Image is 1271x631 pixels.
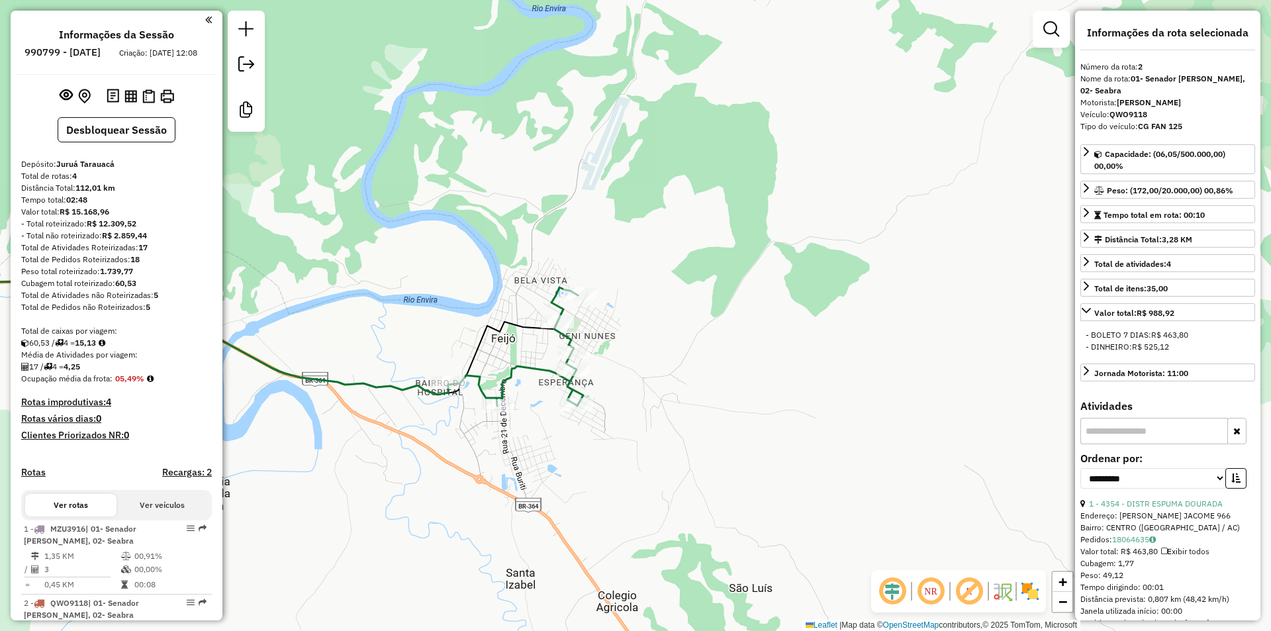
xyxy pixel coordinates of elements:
div: Tempo total: [21,194,212,206]
a: Peso: (172,00/20.000,00) 00,86% [1080,181,1255,199]
i: Total de Atividades [31,565,39,573]
i: Distância Total [31,552,39,560]
a: Leaflet [806,620,837,630]
i: Tempo total em rota [121,581,128,589]
h4: Recargas: 2 [162,467,212,478]
div: 60,53 / 4 = [21,337,212,349]
div: Janela utilizada início: 00:00 [1080,605,1255,617]
div: 17 / 4 = [21,361,212,373]
div: Distância Total: [1094,234,1192,246]
em: Média calculada utilizando a maior ocupação (%Peso ou %Cubagem) de cada rota da sessão. Rotas cro... [147,375,154,383]
strong: 4 [72,171,77,181]
strong: 2 [1138,62,1143,72]
div: - Total roteirizado: [21,218,212,230]
div: Map data © contributors,© 2025 TomTom, Microsoft [802,620,1080,631]
button: Imprimir Rotas [158,87,177,106]
div: Total de Pedidos Roteirizados: [21,254,212,266]
div: - BOLETO 7 DIAS: [1086,329,1250,341]
strong: 35,00 [1147,283,1168,293]
td: 3 [44,563,120,576]
em: Rota exportada [199,524,207,532]
div: Veículo: [1080,109,1255,121]
div: Horário previsto de chegada: [DATE] 07:01 [1080,617,1255,629]
button: Visualizar Romaneio [140,87,158,106]
span: Total de atividades: [1094,259,1171,269]
div: Valor total: [1094,307,1174,319]
div: Total de Atividades não Roteirizadas: [21,289,212,301]
label: Ordenar por: [1080,450,1255,466]
h4: Informações da rota selecionada [1080,26,1255,39]
strong: 1.739,77 [100,266,133,276]
a: OpenStreetMap [883,620,939,630]
em: Rota exportada [199,599,207,607]
div: Total de caixas por viagem: [21,325,212,337]
div: Jornada Motorista: 11:00 [1094,367,1188,379]
div: Nome da rota: [1080,73,1255,97]
strong: 0 [124,429,129,441]
div: Valor total: R$ 463,80 [1080,546,1255,558]
td: 00,91% [134,550,206,563]
button: Ordem crescente [1225,468,1247,489]
button: Ver veículos [117,494,208,516]
span: MZU3916 [50,524,85,534]
img: Fluxo de ruas [992,581,1013,602]
h6: 990799 - [DATE] [24,46,101,58]
strong: R$ 988,92 [1137,308,1174,318]
button: Visualizar relatório de Roteirização [122,87,140,105]
div: Tempo dirigindo: 00:01 [1080,581,1255,593]
div: Pedidos: [1080,534,1255,546]
strong: 15,13 [75,338,96,348]
i: Total de rotas [55,339,64,347]
strong: R$ 12.309,52 [87,218,136,228]
div: Peso total roteirizado: [21,266,212,277]
span: Exibir rótulo [953,575,985,607]
strong: 01- Senador [PERSON_NAME], 02- Seabra [1080,73,1245,95]
div: Total de itens: [1094,283,1168,295]
strong: [PERSON_NAME] [1117,97,1181,107]
i: % de utilização da cubagem [121,565,131,573]
span: + [1059,573,1067,590]
strong: 17 [138,242,148,252]
span: Ocupação média da frota: [21,373,113,383]
a: 18064635 [1112,534,1156,544]
strong: 05,49% [115,373,144,383]
a: Total de itens:35,00 [1080,279,1255,297]
a: Capacidade: (06,05/500.000,00) 00,00% [1080,144,1255,174]
button: Centralizar mapa no depósito ou ponto de apoio [75,86,93,107]
div: Distância prevista: 0,807 km (48,42 km/h) [1080,593,1255,605]
div: Endereço: [PERSON_NAME] JACOME 966 [1080,510,1255,522]
h4: Informações da Sessão [59,28,174,41]
h4: Rotas improdutivas: [21,397,212,408]
td: 00,00% [134,563,206,576]
a: Tempo total em rota: 00:10 [1080,205,1255,223]
h4: Clientes Priorizados NR: [21,430,212,441]
td: 0,45 KM [44,578,120,591]
div: - Total não roteirizado: [21,230,212,242]
strong: 112,01 km [75,183,115,193]
a: Valor total:R$ 988,92 [1080,303,1255,321]
a: Rotas [21,467,46,478]
i: % de utilização do peso [121,552,131,560]
span: Peso: (172,00/20.000,00) 00,86% [1107,185,1233,195]
strong: 4,25 [64,362,80,371]
span: Ocultar deslocamento [876,575,908,607]
strong: QWO9118 [1109,109,1147,119]
span: Ocultar NR [915,575,947,607]
button: Logs desbloquear sessão [104,86,122,107]
i: Meta Caixas/viagem: 1,00 Diferença: 14,13 [99,339,105,347]
div: Valor total:R$ 988,92 [1080,324,1255,358]
h4: Atividades [1080,400,1255,413]
div: Valor total: [21,206,212,218]
span: QWO9118 [50,598,88,608]
span: Exibir todos [1161,546,1209,556]
i: Total de Atividades [21,363,29,371]
em: Opções [187,524,195,532]
a: Exibir filtros [1038,16,1064,42]
div: Total de Atividades Roteirizadas: [21,242,212,254]
div: Número da rota: [1080,61,1255,73]
button: Ver rotas [25,494,117,516]
a: Nova sessão e pesquisa [233,16,259,46]
strong: 0 [96,413,101,424]
div: Cubagem: 1,77 [1080,558,1255,569]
